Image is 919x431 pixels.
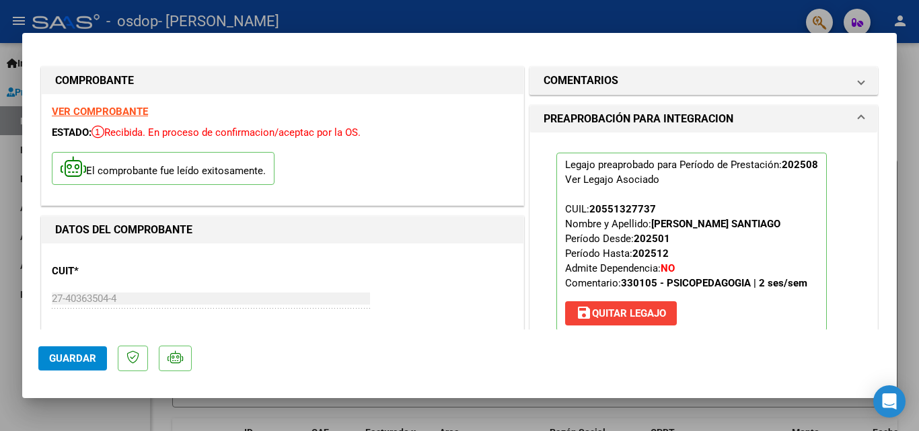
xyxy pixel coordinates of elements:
[55,223,192,236] strong: DATOS DEL COMPROBANTE
[634,233,670,245] strong: 202501
[565,277,807,289] span: Comentario:
[632,247,669,260] strong: 202512
[556,153,827,331] p: Legajo preaprobado para Período de Prestación:
[49,352,96,364] span: Guardar
[530,106,877,132] mat-expansion-panel-header: PREAPROBACIÓN PARA INTEGRACION
[651,218,780,230] strong: [PERSON_NAME] SANTIAGO
[544,111,733,127] h1: PREAPROBACIÓN PARA INTEGRACION
[661,262,675,274] strong: NO
[52,126,91,139] span: ESTADO:
[530,67,877,94] mat-expansion-panel-header: COMENTARIOS
[589,202,656,217] div: 20551327737
[52,106,148,118] a: VER COMPROBANTE
[873,385,906,418] div: Open Intercom Messenger
[530,132,877,362] div: PREAPROBACIÓN PARA INTEGRACION
[565,301,677,325] button: Quitar Legajo
[782,159,818,171] strong: 202508
[38,346,107,370] button: Guardar
[52,264,190,279] p: CUIT
[91,126,361,139] span: Recibida. En proceso de confirmacion/aceptac por la OS.
[544,73,618,89] h1: COMENTARIOS
[565,203,807,289] span: CUIL: Nombre y Apellido: Período Desde: Período Hasta: Admite Dependencia:
[55,74,134,87] strong: COMPROBANTE
[576,305,592,321] mat-icon: save
[621,277,807,289] strong: 330105 - PSICOPEDAGOGIA | 2 ses/sem
[576,307,666,319] span: Quitar Legajo
[52,152,274,185] p: El comprobante fue leído exitosamente.
[565,172,659,187] div: Ver Legajo Asociado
